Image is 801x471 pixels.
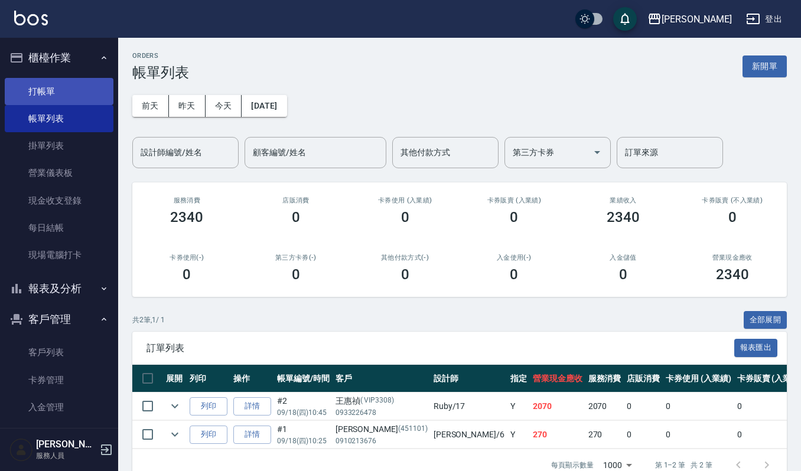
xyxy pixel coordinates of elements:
[336,407,428,418] p: 0933226478
[431,421,507,449] td: [PERSON_NAME] /6
[624,421,663,449] td: 0
[336,423,428,436] div: [PERSON_NAME]
[170,209,203,225] h3: 2340
[364,254,445,261] h2: 其他付款方式(-)
[716,266,749,283] h3: 2340
[663,392,734,420] td: 0
[398,423,428,436] p: (451101)
[146,254,227,261] h2: 卡券使用(-)
[242,95,286,117] button: [DATE]
[401,209,409,225] h3: 0
[5,78,113,105] a: 打帳單
[256,254,337,261] h2: 第三方卡券(-)
[530,421,585,449] td: 270
[728,209,737,225] h3: 0
[744,311,787,329] button: 全部展開
[5,42,113,73] button: 櫃檯作業
[274,365,333,392] th: 帳單編號/時間
[5,187,113,214] a: 現金收支登錄
[5,367,113,394] a: 卡券管理
[333,365,431,392] th: 客戶
[277,407,330,418] p: 09/18 (四) 10:45
[551,460,594,470] p: 每頁顯示數量
[507,365,530,392] th: 指定
[585,365,624,392] th: 服務消費
[5,273,113,304] button: 報表及分析
[132,95,169,117] button: 前天
[132,64,189,81] h3: 帳單列表
[530,365,585,392] th: 營業現金應收
[510,209,518,225] h3: 0
[743,60,787,71] a: 新開單
[5,304,113,335] button: 客戶管理
[474,254,555,261] h2: 入金使用(-)
[132,315,165,325] p: 共 2 筆, 1 / 1
[166,426,184,443] button: expand row
[583,197,664,204] h2: 業績收入
[643,7,737,31] button: [PERSON_NAME]
[292,266,300,283] h3: 0
[5,339,113,366] a: 客戶列表
[401,266,409,283] h3: 0
[507,392,530,420] td: Y
[360,395,395,407] p: ( VIP3308)
[187,365,230,392] th: 列印
[364,197,445,204] h2: 卡券使用 (入業績)
[146,197,227,204] h3: 服務消費
[692,254,773,261] h2: 營業現金應收
[624,365,663,392] th: 店販消費
[663,421,734,449] td: 0
[619,266,627,283] h3: 0
[233,397,271,416] a: 詳情
[5,214,113,241] a: 每日結帳
[274,421,333,449] td: #1
[146,342,734,354] span: 訂單列表
[169,95,206,117] button: 昨天
[5,132,113,159] a: 掛單列表
[431,392,507,420] td: Ruby /17
[734,339,778,357] button: 報表匯出
[431,365,507,392] th: 設計師
[741,8,787,30] button: 登出
[9,438,33,462] img: Person
[230,365,274,392] th: 操作
[655,460,712,470] p: 第 1–2 筆 共 2 筆
[5,241,113,269] a: 現場電腦打卡
[292,209,300,225] h3: 0
[166,397,184,415] button: expand row
[256,197,337,204] h2: 店販消費
[183,266,191,283] h3: 0
[588,143,607,162] button: Open
[663,365,734,392] th: 卡券使用 (入業績)
[530,392,585,420] td: 2070
[190,426,227,444] button: 列印
[233,426,271,444] a: 詳情
[336,436,428,446] p: 0910213676
[613,7,637,31] button: save
[585,392,624,420] td: 2070
[163,365,187,392] th: 展開
[336,395,428,407] div: 王惠禎
[274,392,333,420] td: #2
[132,52,189,60] h2: ORDERS
[190,397,227,416] button: 列印
[510,266,518,283] h3: 0
[5,105,113,132] a: 帳單列表
[206,95,242,117] button: 今天
[277,436,330,446] p: 09/18 (四) 10:25
[583,254,664,261] h2: 入金儲值
[36,450,96,461] p: 服務人員
[5,159,113,187] a: 營業儀表板
[36,439,96,450] h5: [PERSON_NAME]
[662,12,732,27] div: [PERSON_NAME]
[734,342,778,353] a: 報表匯出
[585,421,624,449] td: 270
[474,197,555,204] h2: 卡券販賣 (入業績)
[14,11,48,25] img: Logo
[624,392,663,420] td: 0
[692,197,773,204] h2: 卡券販賣 (不入業績)
[743,55,787,77] button: 新開單
[5,394,113,421] a: 入金管理
[507,421,530,449] td: Y
[607,209,640,225] h3: 2340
